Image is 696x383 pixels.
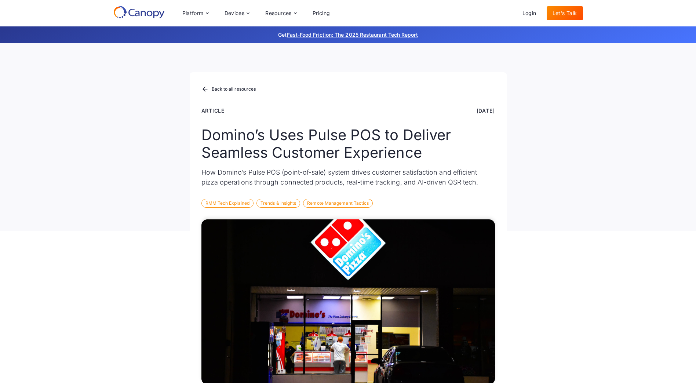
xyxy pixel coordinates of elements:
[219,6,255,21] div: Devices
[225,11,245,16] div: Devices
[201,199,254,208] div: RMM Tech Explained
[176,6,214,21] div: Platform
[201,167,495,187] p: How Domino’s Pulse POS (point-of-sale) system drives customer satisfaction and efficient pizza op...
[547,6,583,20] a: Let's Talk
[477,107,495,114] div: [DATE]
[517,6,542,20] a: Login
[259,6,302,21] div: Resources
[168,31,528,39] p: Get
[265,11,292,16] div: Resources
[212,87,256,91] div: Back to all resources
[182,11,204,16] div: Platform
[303,199,373,208] div: Remote Management Tactics
[256,199,300,208] div: Trends & Insights
[201,85,256,94] a: Back to all resources
[201,107,225,114] div: Article
[307,6,336,20] a: Pricing
[287,32,418,38] a: Fast-Food Friction: The 2025 Restaurant Tech Report
[201,126,495,161] h1: Domino’s Uses Pulse POS to Deliver Seamless Customer Experience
